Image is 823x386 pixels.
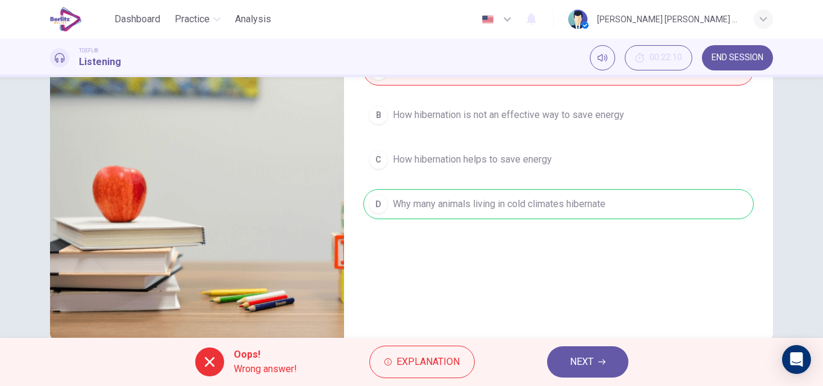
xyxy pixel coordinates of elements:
[79,46,98,55] span: TOEFL®
[702,45,773,70] button: END SESSION
[170,8,225,30] button: Practice
[234,362,297,376] span: Wrong answer!
[396,353,460,370] span: Explanation
[50,46,344,339] img: Listen to this clip about Hibernation and answer the following questions:
[50,7,82,31] img: EduSynch logo
[782,345,811,374] div: Open Intercom Messenger
[547,346,628,378] button: NEXT
[369,346,475,378] button: Explanation
[110,8,165,30] button: Dashboard
[570,353,593,370] span: NEXT
[114,12,160,26] span: Dashboard
[235,12,271,26] span: Analysis
[590,45,615,70] div: Mute
[50,7,110,31] a: EduSynch logo
[568,10,587,29] img: Profile picture
[175,12,210,26] span: Practice
[625,45,692,70] button: 00:22:10
[712,53,763,63] span: END SESSION
[649,53,682,63] span: 00:22:10
[480,15,495,24] img: en
[234,347,297,362] span: Oops!
[79,55,121,69] h1: Listening
[625,45,692,70] div: Hide
[230,8,276,30] button: Analysis
[597,12,739,26] div: [PERSON_NAME] [PERSON_NAME] Toledo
